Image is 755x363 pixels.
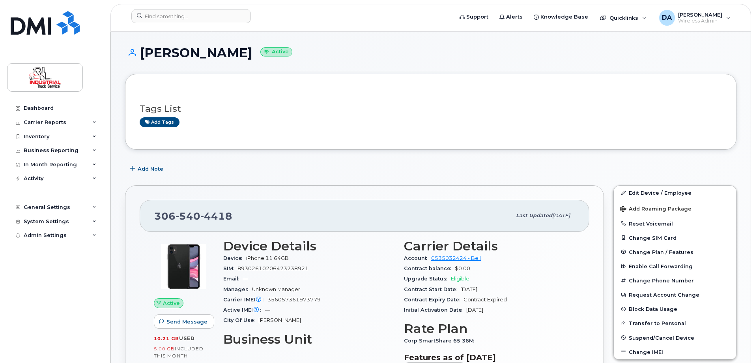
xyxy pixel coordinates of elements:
[154,336,179,341] span: 10.21 GB
[140,104,722,114] h3: Tags List
[179,335,195,341] span: used
[614,186,736,200] a: Edit Device / Employee
[125,162,170,176] button: Add Note
[223,317,258,323] span: City Of Use
[265,307,270,313] span: —
[200,210,232,222] span: 4418
[260,47,292,56] small: Active
[466,307,483,313] span: [DATE]
[176,210,200,222] span: 540
[404,239,575,253] h3: Carrier Details
[223,307,265,313] span: Active IMEI
[154,210,232,222] span: 306
[404,286,460,292] span: Contract Start Date
[629,263,693,269] span: Enable Call Forwarding
[223,297,267,303] span: Carrier IMEI
[460,286,477,292] span: [DATE]
[404,353,575,362] h3: Features as of [DATE]
[223,276,243,282] span: Email
[620,206,691,213] span: Add Roaming Package
[552,213,570,218] span: [DATE]
[614,345,736,359] button: Change IMEI
[223,239,394,253] h3: Device Details
[404,338,478,344] span: Corp SmartShare 65 36M
[614,245,736,259] button: Change Plan / Features
[614,316,736,330] button: Transfer to Personal
[629,249,693,255] span: Change Plan / Features
[138,165,163,173] span: Add Note
[243,276,248,282] span: —
[404,307,466,313] span: Initial Activation Date
[404,255,431,261] span: Account
[463,297,507,303] span: Contract Expired
[223,265,237,271] span: SIM
[237,265,308,271] span: 89302610206423238921
[223,332,394,346] h3: Business Unit
[223,255,246,261] span: Device
[614,200,736,216] button: Add Roaming Package
[516,213,552,218] span: Last updated
[404,322,575,336] h3: Rate Plan
[614,302,736,316] button: Block Data Usage
[614,216,736,231] button: Reset Voicemail
[614,231,736,245] button: Change SIM Card
[431,255,481,261] a: 0535032424 - Bell
[252,286,300,292] span: Unknown Manager
[404,265,455,271] span: Contract balance
[258,317,301,323] span: [PERSON_NAME]
[451,276,469,282] span: Eligible
[267,297,321,303] span: 356057361973779
[154,314,214,329] button: Send Message
[404,276,451,282] span: Upgrade Status
[614,259,736,273] button: Enable Call Forwarding
[140,117,179,127] a: Add tags
[160,243,207,290] img: iPhone_11.jpg
[154,346,204,359] span: included this month
[125,46,736,60] h1: [PERSON_NAME]
[629,335,694,340] span: Suspend/Cancel Device
[246,255,289,261] span: iPhone 11 64GB
[223,286,252,292] span: Manager
[614,273,736,288] button: Change Phone Number
[154,346,175,352] span: 5.00 GB
[614,331,736,345] button: Suspend/Cancel Device
[163,299,180,307] span: Active
[404,297,463,303] span: Contract Expiry Date
[166,318,207,325] span: Send Message
[614,288,736,302] button: Request Account Change
[455,265,470,271] span: $0.00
